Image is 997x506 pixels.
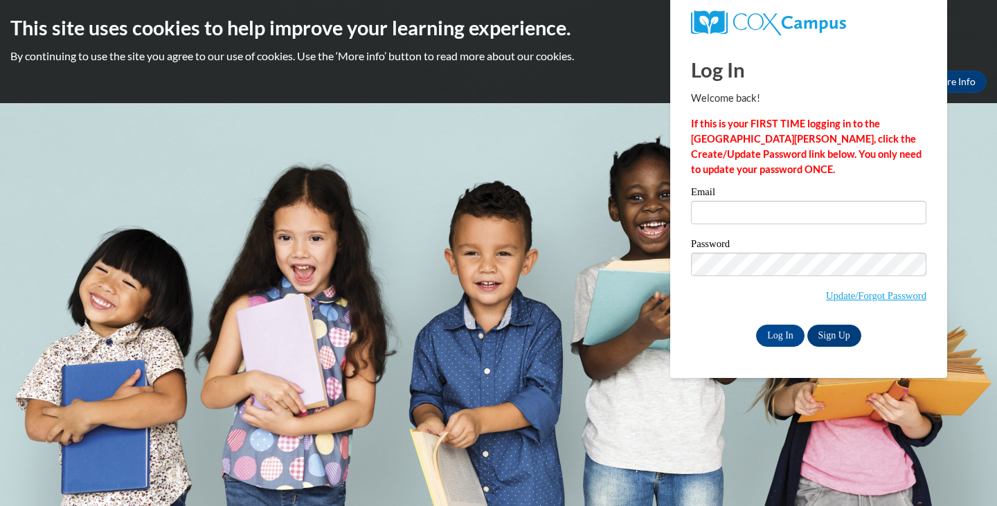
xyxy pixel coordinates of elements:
[691,187,926,201] label: Email
[826,290,926,301] a: Update/Forgot Password
[691,10,926,35] a: COX Campus
[691,91,926,106] p: Welcome back!
[691,239,926,253] label: Password
[922,71,987,93] a: More Info
[807,325,861,347] a: Sign Up
[10,14,987,42] h2: This site uses cookies to help improve your learning experience.
[756,325,805,347] input: Log In
[691,118,922,175] strong: If this is your FIRST TIME logging in to the [GEOGRAPHIC_DATA][PERSON_NAME], click the Create/Upd...
[691,55,926,84] h1: Log In
[10,48,987,64] p: By continuing to use the site you agree to our use of cookies. Use the ‘More info’ button to read...
[691,10,846,35] img: COX Campus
